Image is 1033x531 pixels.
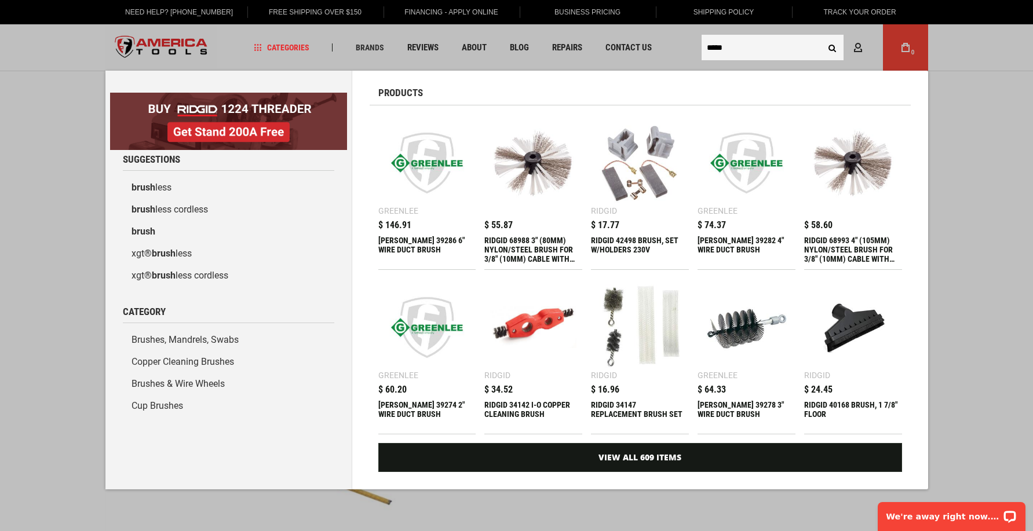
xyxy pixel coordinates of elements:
span: $ 55.87 [484,221,513,230]
div: RIDGID 68988 3 [484,236,582,263]
div: GREENLEE 39274 2 [378,400,476,428]
div: GREENLEE 39282 4 [698,236,795,263]
b: brush [132,226,155,237]
b: brush [132,204,155,215]
b: brush [152,270,176,281]
img: RIDGID 42498 BRUSH, SET W/HOLDERS 230V [597,120,683,206]
span: $ 146.91 [378,221,411,230]
span: $ 64.33 [698,385,726,394]
div: RIDGID 34142 I-O COPPER CLEANING BRUSH [484,400,582,428]
div: Ridgid [484,371,510,379]
img: RIDGID 68988 3 [490,120,576,206]
div: Ridgid [591,207,617,215]
a: GREENLEE 39278 3 Greenlee $ 64.33 [PERSON_NAME] 39278 3" WIRE DUCT BRUSH [698,279,795,434]
b: brush [152,248,176,259]
span: Products [378,88,423,98]
span: Categories [254,43,309,52]
div: Greenlee [698,371,738,379]
div: Greenlee [698,207,738,215]
a: Copper Cleaning Brushes [123,351,334,373]
img: RIDGID 34147 REPLACEMENT BRUSH SET [597,284,683,371]
span: Category [123,307,166,317]
a: View All 609 Items [378,443,902,472]
a: brushless cordless [123,199,334,221]
div: RIDGID 68993 4 [804,236,902,263]
a: xgt®brushless [123,243,334,265]
b: brush [132,182,155,193]
a: RIDGID 34147 REPLACEMENT BRUSH SET Ridgid $ 16.96 RIDGID 34147 REPLACEMENT BRUSH SET [591,279,689,434]
div: RIDGID 42498 BRUSH, SET W/HOLDERS 230V [591,236,689,263]
span: Suggestions [123,155,180,164]
iframe: LiveChat chat widget [870,495,1033,531]
a: Cup Brushes [123,395,334,417]
span: $ 74.37 [698,221,726,230]
span: $ 60.20 [378,385,407,394]
div: Ridgid [804,371,830,379]
div: RIDGID 40168 BRUSH, 1 7/8 [804,400,902,428]
span: $ 17.77 [591,221,619,230]
img: RIDGID 68993 4 [810,120,896,206]
a: xgt®brushless cordless [123,265,334,287]
a: BOGO: Buy RIDGID® 1224 Threader, Get Stand 200A Free! [110,93,347,101]
span: Brands [356,43,384,52]
img: GREENLEE 39278 3 [703,284,790,371]
div: Greenlee [378,207,418,215]
a: RIDGID 42498 BRUSH, SET W/HOLDERS 230V Ridgid $ 17.77 RIDGID 42498 BRUSH, SET W/HOLDERS 230V [591,114,689,269]
a: brush [123,221,334,243]
a: RIDGID 68993 4 $ 58.60 RIDGID 68993 4" (105MM) NYLON/STEEL BRUSH FOR 3/8" (10MM) CABLE WITH NYLON... [804,114,902,269]
a: RIDGID 34142 I-O COPPER CLEANING BRUSH Ridgid $ 34.52 RIDGID 34142 I-O COPPER CLEANING BRUSH [484,279,582,434]
a: Brushes, Mandrels, Swabs [123,329,334,351]
a: Categories [249,40,315,56]
div: RIDGID 34147 REPLACEMENT BRUSH SET [591,400,689,428]
img: GREENLEE 39286 6 [384,120,470,206]
a: GREENLEE 39286 6 Greenlee $ 146.91 [PERSON_NAME] 39286 6" WIRE DUCT BRUSH [378,114,476,269]
a: Brushes & Wire Wheels [123,373,334,395]
img: GREENLEE 39282 4 [703,120,790,206]
img: RIDGID 34142 I-O COPPER CLEANING BRUSH [490,284,576,371]
div: GREENLEE 39286 6 [378,236,476,263]
div: GREENLEE 39278 3 [698,400,795,428]
a: brushless [123,177,334,199]
span: $ 34.52 [484,385,513,394]
span: $ 16.96 [591,385,619,394]
div: Greenlee [378,371,418,379]
img: RIDGID 40168 BRUSH, 1 7/8 [810,284,896,371]
a: GREENLEE 39282 4 Greenlee $ 74.37 [PERSON_NAME] 39282 4" WIRE DUCT BRUSH [698,114,795,269]
img: BOGO: Buy RIDGID® 1224 Threader, Get Stand 200A Free! [110,93,347,150]
a: RIDGID 68988 3 $ 55.87 RIDGID 68988 3" (80MM) NYLON/STEEL BRUSH FOR 3/8" (10MM) CABLE WITH NYLON ... [484,114,582,269]
a: GREENLEE 39274 2 Greenlee $ 60.20 [PERSON_NAME] 39274 2" WIRE DUCT BRUSH [378,279,476,434]
a: RIDGID 40168 BRUSH, 1 7/8 Ridgid $ 24.45 RIDGID 40168 BRUSH, 1 7/8" FLOOR [804,279,902,434]
span: $ 58.60 [804,221,833,230]
span: $ 24.45 [804,385,833,394]
a: Brands [351,40,389,56]
div: Ridgid [591,371,617,379]
button: Search [822,36,844,58]
img: GREENLEE 39274 2 [384,284,470,371]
